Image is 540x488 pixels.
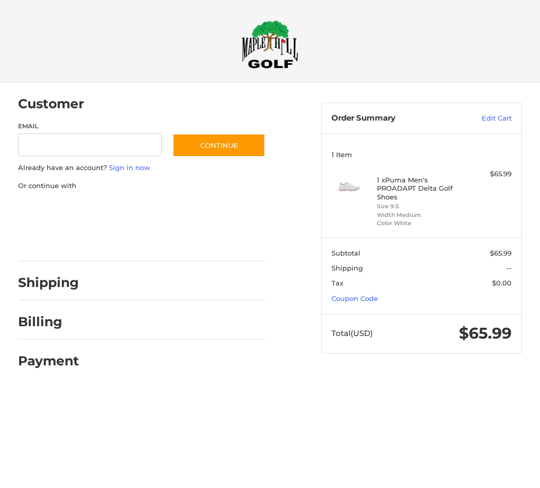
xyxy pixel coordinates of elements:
iframe: PayPal-venmo [14,232,92,251]
iframe: PayPal-paylater [102,201,180,220]
span: $0.00 [492,279,512,287]
h2: Shipping [18,275,79,291]
label: Email [18,122,163,131]
a: Edit Cart [454,113,512,124]
h3: 1 Item [331,150,512,159]
h4: 1 x Puma Men's PROADAPT Delta Golf Shoes [377,176,464,201]
span: -- [506,264,512,272]
h3: Order Summary [331,113,454,124]
iframe: Google Customer Reviews [455,460,540,488]
a: Sign in now [109,163,150,172]
span: $65.99 [459,324,512,343]
span: Shipping [331,264,363,272]
p: Already have an account? [18,163,265,173]
p: Or continue with [18,181,265,191]
button: Continue [172,133,265,157]
h2: Payment [18,353,79,369]
li: Color White [377,219,464,228]
li: Size 9.5 [377,202,464,211]
img: Maple Hill Golf [242,20,298,69]
h2: Customer [18,96,84,112]
span: Total (USD) [331,328,373,338]
h2: Billing [18,314,78,330]
span: Subtotal [331,249,360,257]
iframe: PayPal-paypal [14,201,92,220]
span: $65.99 [490,249,512,257]
span: Tax [331,279,343,287]
li: Width Medium [377,211,464,220]
a: Coupon Code [331,294,378,302]
div: $65.99 [467,169,512,179]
